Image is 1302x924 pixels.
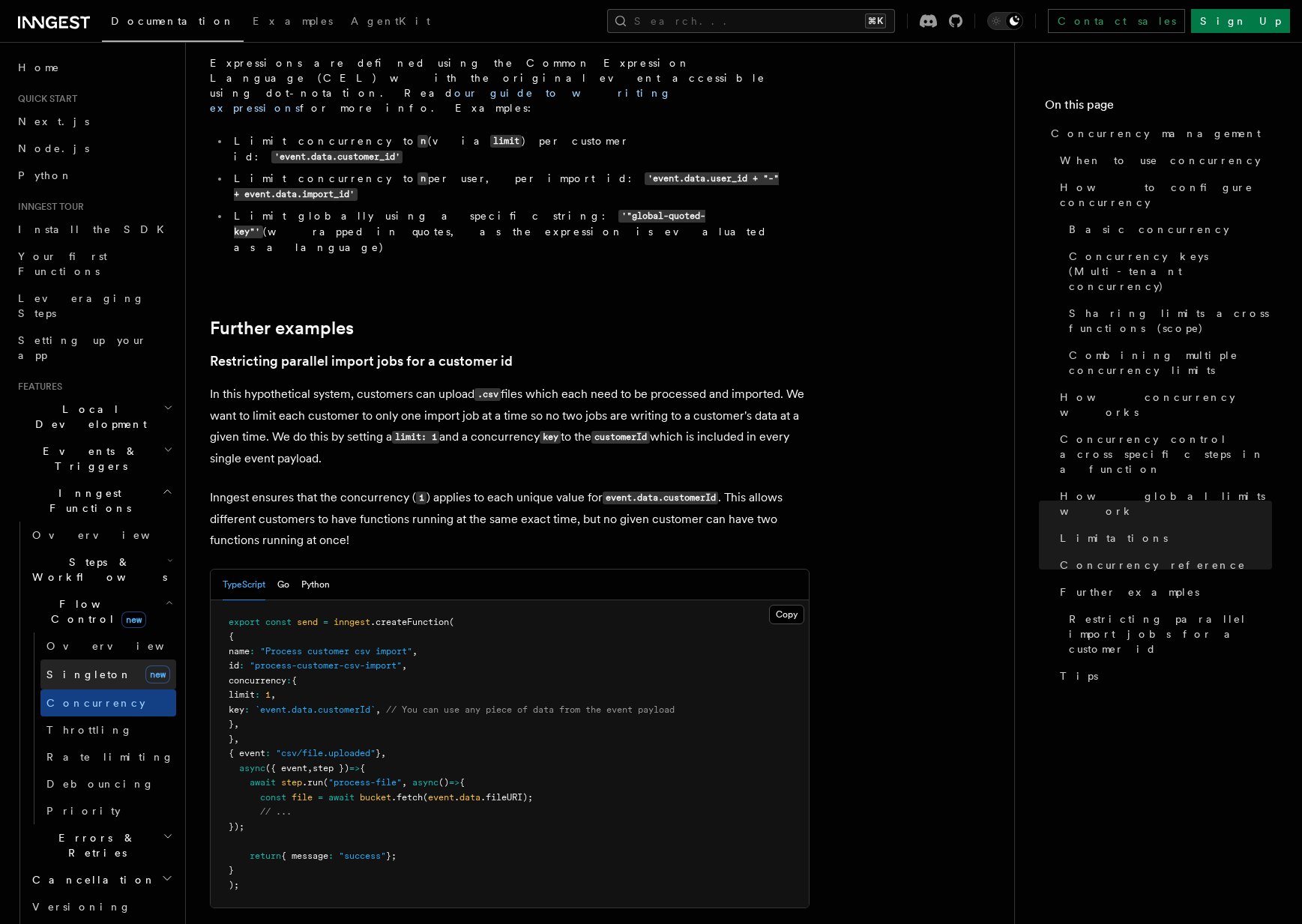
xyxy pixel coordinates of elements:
[342,4,439,40] a: AgentKit
[40,716,176,743] a: Throttling
[18,169,73,181] span: Python
[12,402,163,432] span: Local Development
[423,792,428,803] span: (
[292,675,297,686] span: {
[121,612,146,628] span: new
[416,492,427,504] code: 1
[12,396,176,438] button: Local Development
[12,201,84,213] span: Inngest tour
[1054,552,1272,579] a: Concurrency reference
[210,487,810,551] p: Inngest ensures that the concurrency ( ) applies to each unique value for . This allows different...
[229,748,265,758] span: { event
[229,208,786,255] li: Limit globally using a specific string: (wrapped in quotes, as the expression is evaluated as a l...
[265,763,307,773] span: ({ event
[323,617,328,627] span: =
[210,87,672,114] a: our guide to writing expressions
[26,555,167,585] span: Steps & Workflows
[1054,525,1272,552] a: Limitations
[281,851,328,861] span: { message
[265,617,292,627] span: const
[1060,585,1199,600] span: Further examples
[1063,342,1272,384] a: Combining multiple concurrency limits
[40,743,176,770] a: Rate limiting
[40,770,176,797] a: Debouncing
[428,792,454,803] span: event
[234,719,239,729] span: ,
[255,689,260,700] span: :
[46,640,201,652] span: Overview
[46,805,121,817] span: Priority
[328,777,402,788] span: "process-file"
[1045,96,1272,120] h4: On this page
[1063,216,1272,243] a: Basic concurrency
[46,778,154,790] span: Debouncing
[1054,483,1272,525] a: How global limits work
[1060,180,1272,210] span: How to configure concurrency
[26,597,165,626] span: Flow Control
[260,646,412,656] span: "Process customer csv import"
[229,631,234,641] span: {
[229,171,786,202] li: Limit concurrency to per user, per import id:
[265,748,271,758] span: :
[339,851,386,861] span: "success"
[376,704,381,715] span: ,
[18,292,145,319] span: Leveraging Steps
[1063,243,1272,300] a: Concurrency keys (Multi-tenant concurrency)
[1054,147,1272,174] a: When to use concurrency
[402,660,407,671] span: ,
[1069,348,1272,378] span: Combining multiple concurrency limits
[376,748,381,758] span: }
[386,851,397,861] span: };
[12,444,163,474] span: Events & Triggers
[12,480,176,522] button: Inngest Functions
[102,4,244,42] a: Documentation
[18,115,89,127] span: Next.js
[480,792,533,803] span: .fileURI);
[281,777,302,788] span: step
[40,632,176,659] a: Overview
[1045,120,1272,147] a: Concurrency management
[769,605,804,624] button: Copy
[229,821,244,832] span: });
[1060,390,1272,420] span: How concurrency works
[276,748,376,758] span: "csv/file.uploaded"
[32,529,187,541] span: Overview
[12,486,162,516] span: Inngest Functions
[490,135,522,148] code: limit
[323,777,328,788] span: (
[40,659,176,689] a: Singletonnew
[1069,249,1272,294] span: Concurrency keys (Multi-tenant concurrency)
[18,142,89,154] span: Node.js
[40,689,176,716] a: Concurrency
[26,522,176,549] a: Overview
[297,617,318,627] span: send
[1069,222,1229,237] span: Basic concurrency
[418,135,428,148] code: n
[360,763,365,773] span: {
[210,384,810,469] p: In this hypothetical system, customers can upload files which each need to be processed and impor...
[26,893,176,920] a: Versioning
[250,851,281,861] span: return
[591,431,649,444] code: customerId
[12,243,176,285] a: Your first Functions
[253,15,333,27] span: Examples
[392,431,439,444] code: limit: 1
[391,792,423,803] span: .fetch
[229,880,239,890] span: );
[1060,558,1246,573] span: Concurrency reference
[223,570,265,600] button: TypeScript
[607,9,895,33] button: Search...⌘K
[1060,489,1272,519] span: How global limits work
[12,285,176,327] a: Leveraging Steps
[18,60,60,75] span: Home
[32,901,131,913] span: Versioning
[229,704,244,715] span: key
[229,689,255,700] span: limit
[318,792,323,803] span: =
[265,689,271,700] span: 1
[210,351,513,372] a: Restricting parallel import jobs for a customer id
[271,689,276,700] span: ,
[302,777,323,788] span: .run
[418,172,428,185] code: n
[12,327,176,369] a: Setting up your app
